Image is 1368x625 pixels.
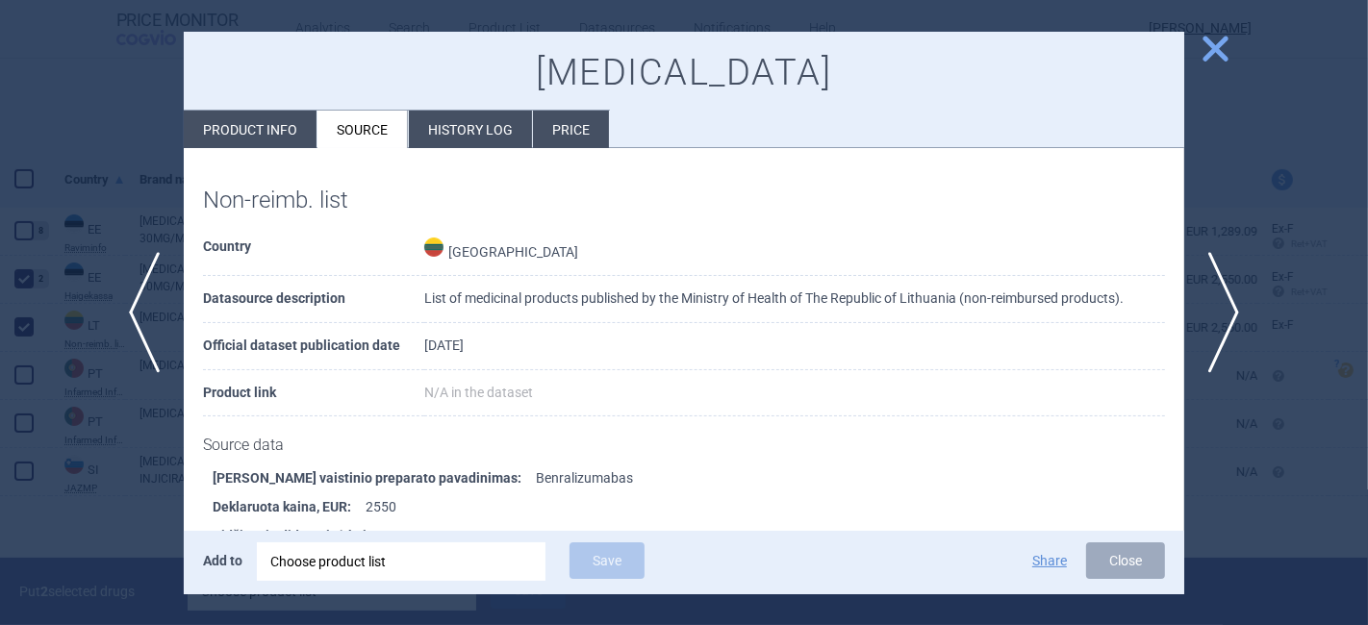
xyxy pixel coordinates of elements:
[203,370,424,417] th: Product link
[213,521,1184,550] li: 2555.79
[1086,542,1165,579] button: Close
[1032,554,1067,567] button: Share
[203,323,424,370] th: Official dataset publication date
[213,492,1184,521] li: 2550
[184,111,317,148] li: Product info
[203,224,424,277] th: Country
[424,237,443,257] img: Lithuania
[424,385,533,400] span: N/A in the dataset
[570,542,645,579] button: Save
[203,436,1165,454] h1: Source data
[424,224,1165,277] td: [GEOGRAPHIC_DATA]
[317,111,408,148] li: Source
[424,276,1165,323] td: List of medicinal products published by the Ministry of Health of The Republic of Lithuania (non-...
[533,111,609,148] li: Price
[203,276,424,323] th: Datasource description
[409,111,532,148] li: History log
[257,542,545,581] div: Choose product list
[213,463,536,492] strong: [PERSON_NAME] vaistinio preparato pavadinimas :
[213,492,366,521] strong: Deklaruota kaina, EUR :
[203,542,242,579] p: Add to
[270,542,532,581] div: Choose product list
[203,187,1165,214] h1: Non-reimb. list
[213,463,1184,492] li: Benralizumabas
[203,51,1165,95] h1: [MEDICAL_DATA]
[213,521,431,550] strong: Didžiausia didmeninė kaina, EUR :
[424,323,1165,370] td: [DATE]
